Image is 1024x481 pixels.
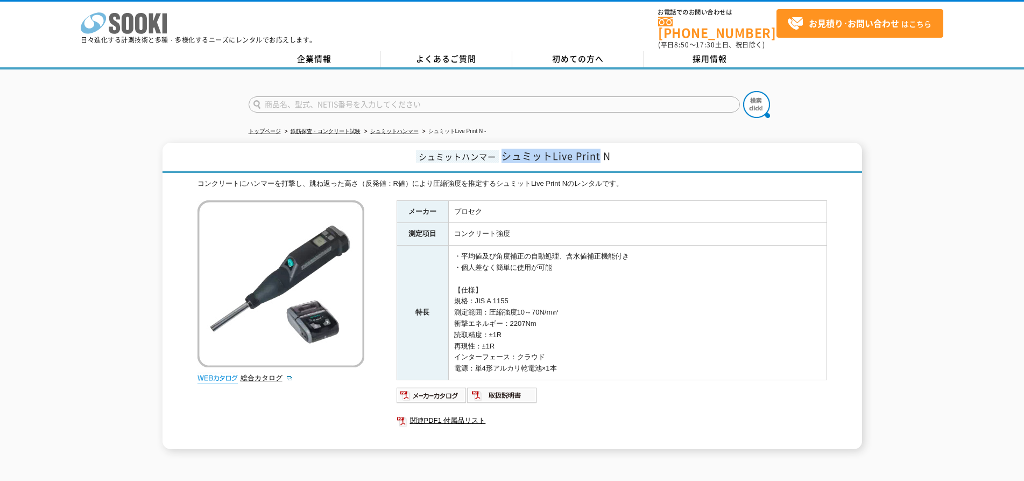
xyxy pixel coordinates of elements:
[502,149,611,163] span: シュミットLive Print N
[249,96,740,113] input: 商品名、型式、NETIS番号を入力してください
[397,394,467,402] a: メーカーカタログ
[380,51,512,67] a: よくあるご質問
[448,223,827,246] td: コンクリート強度
[644,51,776,67] a: 採用情報
[249,128,281,134] a: トップページ
[809,17,899,30] strong: お見積り･お問い合わせ
[658,17,776,39] a: [PHONE_NUMBER]
[397,200,448,223] th: メーカー
[658,40,765,50] span: (平日 ～ 土日、祝日除く)
[397,387,467,404] img: メーカーカタログ
[420,126,486,137] li: シュミットLive Print N -
[397,414,827,428] a: 関連PDF1 付属品リスト
[397,223,448,246] th: 測定項目
[448,200,827,223] td: プロセク
[397,246,448,380] th: 特長
[658,9,776,16] span: お電話でのお問い合わせは
[552,53,604,65] span: 初めての方へ
[81,37,316,43] p: 日々進化する計測技術と多種・多様化するニーズにレンタルでお応えします。
[467,394,538,402] a: 取扱説明書
[674,40,689,50] span: 8:50
[197,178,827,190] div: コンクリートにハンマーを打撃し、跳ね返った高さ（反発値：R値）により圧縮強度を推定するシュミットLive Print Nのレンタルです。
[370,128,419,134] a: シュミットハンマー
[776,9,943,38] a: お見積り･お問い合わせはこちら
[696,40,715,50] span: 17:30
[197,373,238,384] img: webカタログ
[467,387,538,404] img: 取扱説明書
[787,16,931,32] span: はこちら
[743,91,770,118] img: btn_search.png
[197,200,364,367] img: シュミットLive Print N -
[241,374,293,382] a: 総合カタログ
[249,51,380,67] a: 企業情報
[416,150,499,163] span: シュミットハンマー
[291,128,361,134] a: 鉄筋探査・コンクリート試験
[512,51,644,67] a: 初めての方へ
[448,246,827,380] td: ・平均値及び角度補正の自動処理、含水値補正機能付き ・個人差なく簡単に使用が可能 【仕様】 規格：JIS A 1155 測定範囲：圧縮強度10～70N/m㎡ 衝撃エネルギー：2207Nm 読取精...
